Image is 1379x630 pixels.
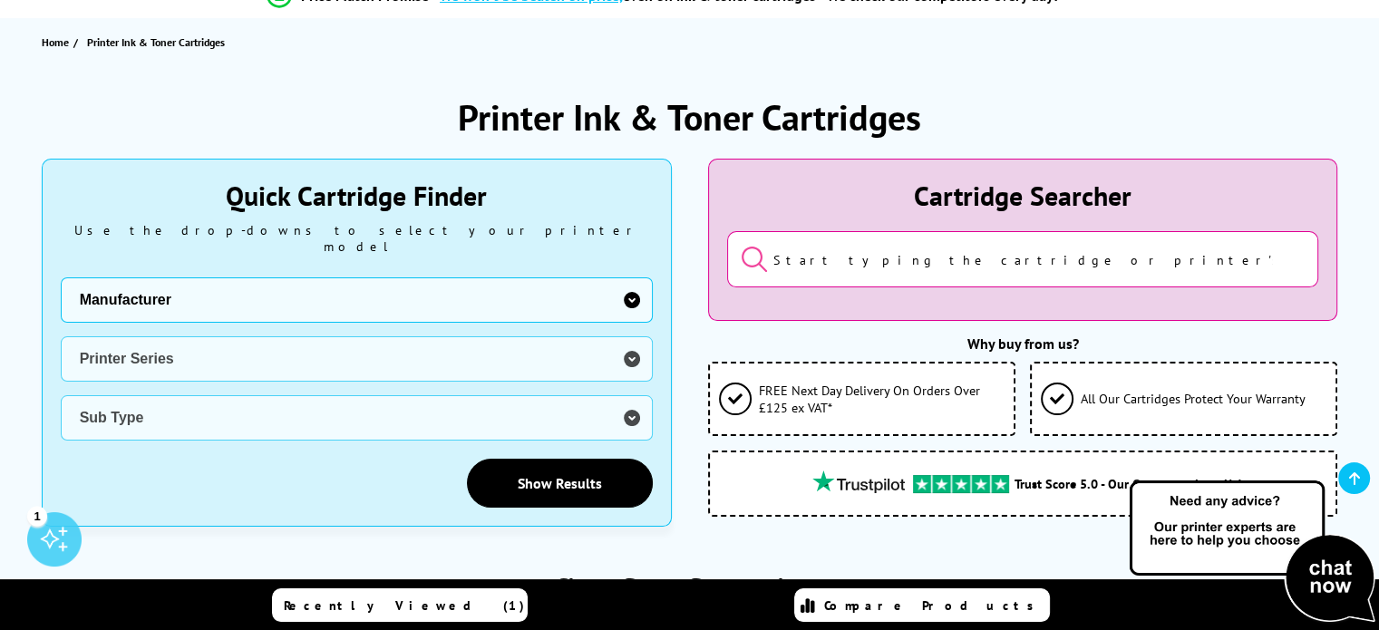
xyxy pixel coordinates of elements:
[824,597,1044,614] span: Compare Products
[458,93,921,141] h1: Printer Ink & Toner Cartridges
[804,470,913,493] img: trustpilot rating
[794,588,1050,622] a: Compare Products
[1125,478,1379,626] img: Open Live Chat window
[284,597,525,614] span: Recently Viewed (1)
[61,222,653,255] div: Use the drop-downs to select your printer model
[27,506,47,526] div: 1
[727,231,1319,287] input: Start typing the cartridge or printer's name...
[87,35,225,49] span: Printer Ink & Toner Cartridges
[1014,475,1240,492] span: Trust Score 5.0 - Our Customers Love Us!
[61,178,653,213] div: Quick Cartridge Finder
[272,588,528,622] a: Recently Viewed (1)
[727,178,1319,213] div: Cartridge Searcher
[708,334,1338,353] div: Why buy from us?
[913,475,1009,493] img: trustpilot rating
[42,572,1338,600] h2: Shop By Brand
[759,382,1005,416] span: FREE Next Day Delivery On Orders Over £125 ex VAT*
[467,459,653,508] a: Show Results
[42,33,73,52] a: Home
[1081,390,1306,407] span: All Our Cartridges Protect Your Warranty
